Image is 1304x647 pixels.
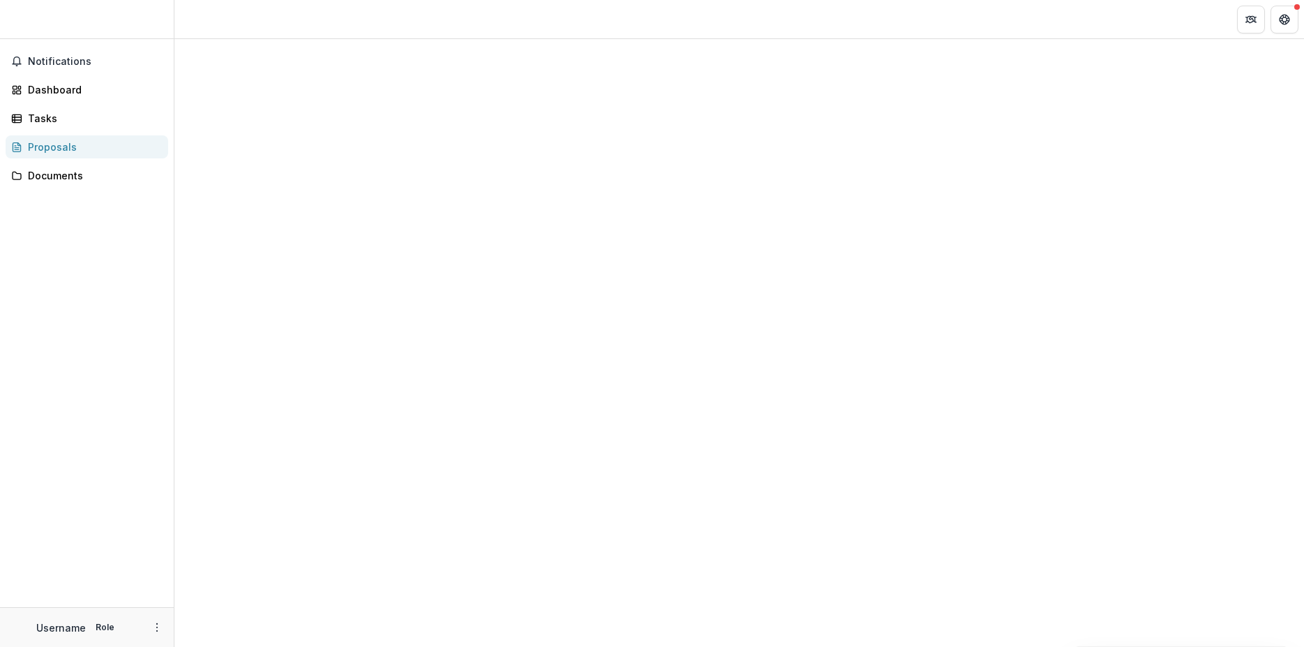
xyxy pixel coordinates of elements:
div: Tasks [28,111,157,126]
button: More [149,619,165,636]
a: Documents [6,164,168,187]
a: Dashboard [6,78,168,101]
button: Partners [1237,6,1265,34]
a: Proposals [6,135,168,158]
span: Notifications [28,56,163,68]
button: Get Help [1271,6,1298,34]
div: Proposals [28,140,157,154]
button: Notifications [6,50,168,73]
div: Documents [28,168,157,183]
p: Username [36,620,86,635]
a: Tasks [6,107,168,130]
div: Dashboard [28,82,157,97]
p: Role [91,621,119,634]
